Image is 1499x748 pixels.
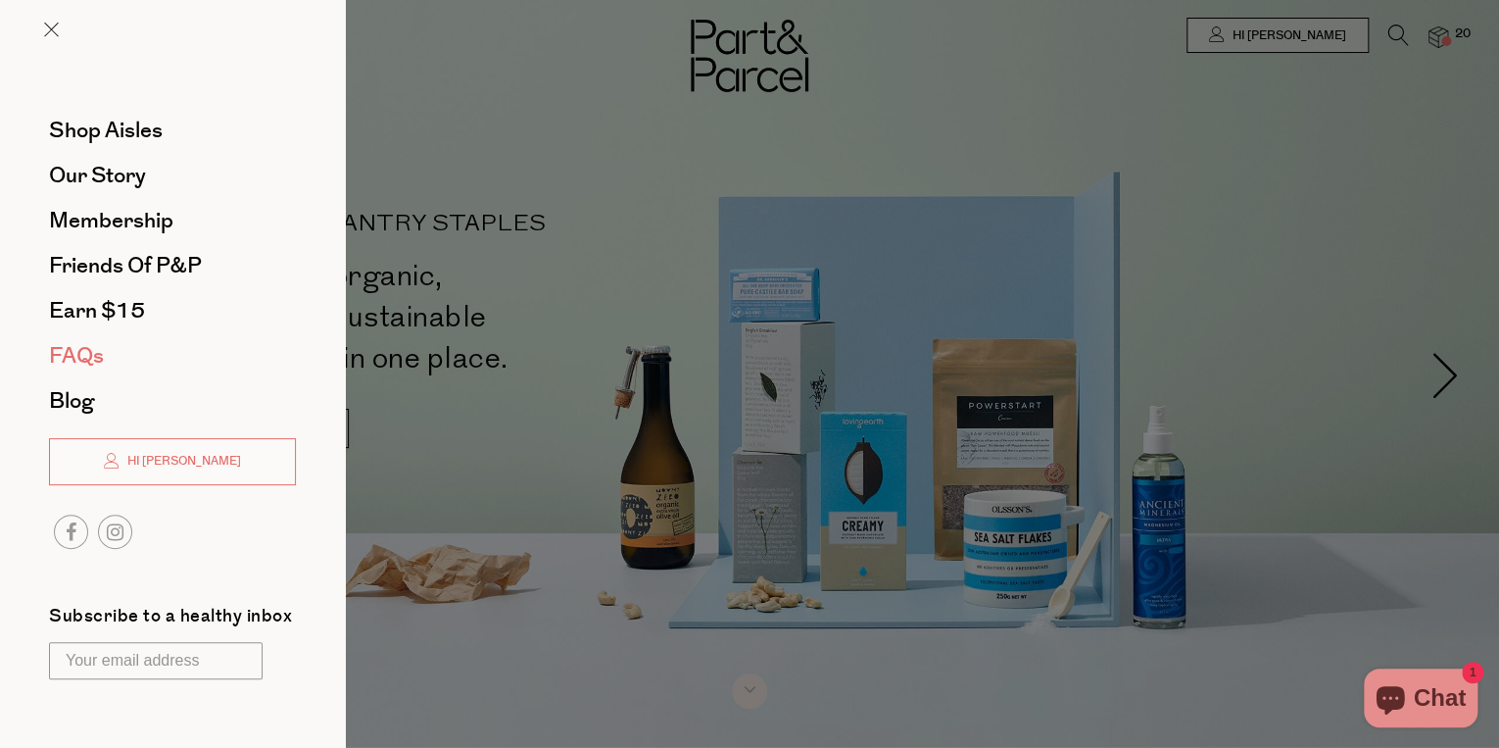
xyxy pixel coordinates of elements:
input: Your email address [49,642,263,679]
a: Shop Aisles [49,120,296,141]
span: Our Story [49,160,146,191]
span: Shop Aisles [49,115,163,146]
a: Friends of P&P [49,255,296,276]
a: Earn $15 [49,300,296,322]
a: Membership [49,210,296,231]
a: Our Story [49,165,296,186]
a: FAQs [49,345,296,367]
inbox-online-store-chat: Shopify online store chat [1358,669,1483,732]
span: Hi [PERSON_NAME] [122,453,241,470]
label: Subscribe to a healthy inbox [49,608,292,632]
span: Friends of P&P [49,250,202,281]
a: Blog [49,390,296,412]
span: FAQs [49,340,104,372]
a: Hi [PERSON_NAME] [49,438,296,485]
span: Blog [49,385,94,417]
span: Earn $15 [49,295,145,326]
span: Membership [49,205,173,236]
